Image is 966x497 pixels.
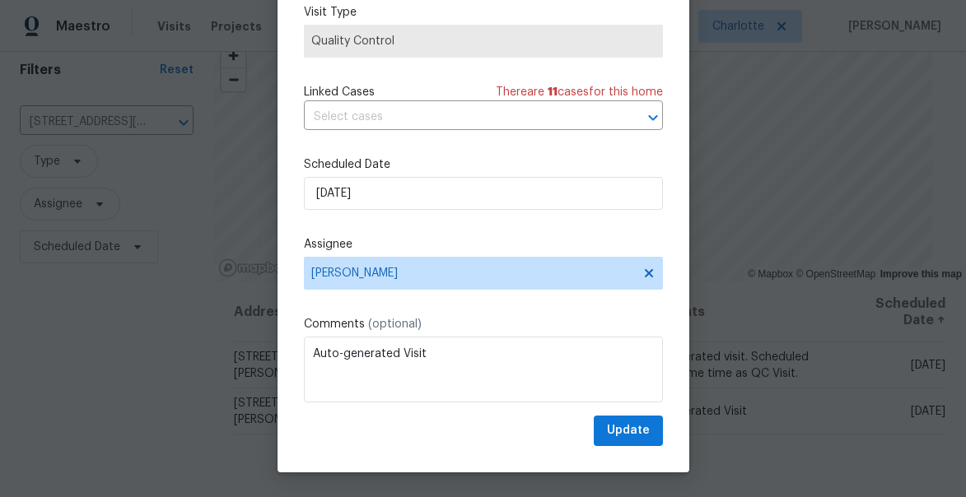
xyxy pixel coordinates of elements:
[304,337,663,402] textarea: Auto-generated Visit
[304,105,617,130] input: Select cases
[304,4,663,21] label: Visit Type
[304,316,663,332] label: Comments
[311,267,634,280] span: [PERSON_NAME]
[548,86,558,98] span: 11
[642,106,665,129] button: Open
[311,33,656,49] span: Quality Control
[304,84,375,100] span: Linked Cases
[496,84,663,100] span: There are case s for this home
[304,236,663,253] label: Assignee
[304,177,663,210] input: M/D/YYYY
[368,318,422,330] span: (optional)
[594,416,663,446] button: Update
[607,420,650,441] span: Update
[304,156,663,173] label: Scheduled Date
